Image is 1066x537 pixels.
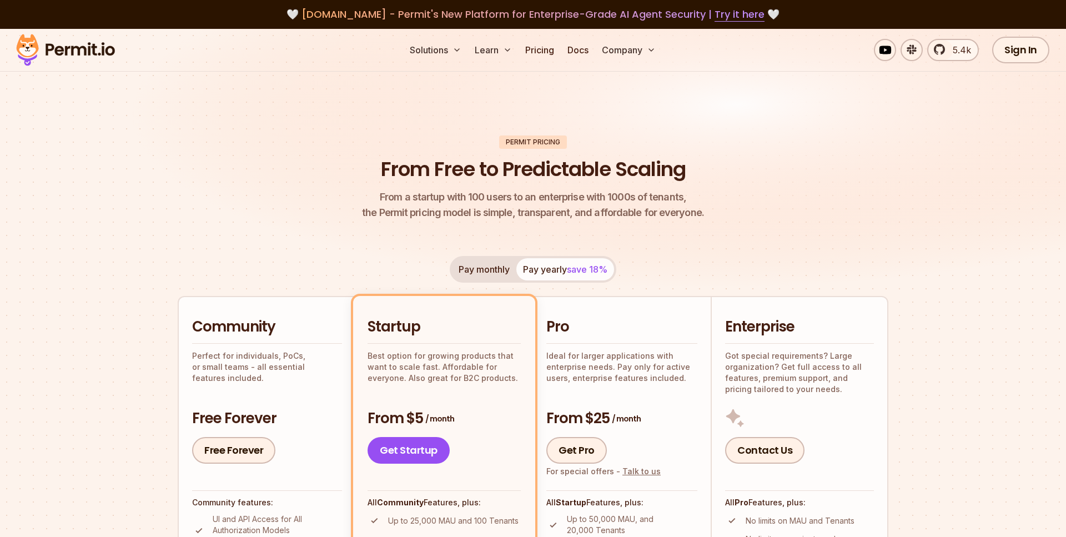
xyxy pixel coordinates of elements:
[746,515,854,526] p: No limits on MAU and Tenants
[192,497,342,508] h4: Community features:
[546,409,697,429] h3: From $25
[715,7,765,22] a: Try it here
[597,39,660,61] button: Company
[368,437,450,464] a: Get Startup
[725,317,874,337] h2: Enterprise
[546,466,661,477] div: For special offers -
[192,317,342,337] h2: Community
[546,437,607,464] a: Get Pro
[405,39,466,61] button: Solutions
[992,37,1049,63] a: Sign In
[425,413,454,424] span: / month
[368,409,521,429] h3: From $5
[499,135,567,149] div: Permit Pricing
[521,39,559,61] a: Pricing
[362,189,704,205] span: From a startup with 100 users to an enterprise with 1000s of tenants,
[567,514,697,536] p: Up to 50,000 MAU, and 20,000 Tenants
[470,39,516,61] button: Learn
[725,350,874,395] p: Got special requirements? Large organization? Get full access to all features, premium support, a...
[381,155,686,183] h1: From Free to Predictable Scaling
[368,317,521,337] h2: Startup
[546,317,697,337] h2: Pro
[11,31,120,69] img: Permit logo
[301,7,765,21] span: [DOMAIN_NAME] - Permit's New Platform for Enterprise-Grade AI Agent Security |
[368,497,521,508] h4: All Features, plus:
[388,515,519,526] p: Up to 25,000 MAU and 100 Tenants
[192,437,275,464] a: Free Forever
[735,498,748,507] strong: Pro
[563,39,593,61] a: Docs
[725,497,874,508] h4: All Features, plus:
[622,466,661,476] a: Talk to us
[556,498,586,507] strong: Startup
[725,437,804,464] a: Contact Us
[192,409,342,429] h3: Free Forever
[612,413,641,424] span: / month
[27,7,1039,22] div: 🤍 🤍
[546,497,697,508] h4: All Features, plus:
[377,498,424,507] strong: Community
[192,350,342,384] p: Perfect for individuals, PoCs, or small teams - all essential features included.
[946,43,971,57] span: 5.4k
[546,350,697,384] p: Ideal for larger applications with enterprise needs. Pay only for active users, enterprise featur...
[368,350,521,384] p: Best option for growing products that want to scale fast. Affordable for everyone. Also great for...
[362,189,704,220] p: the Permit pricing model is simple, transparent, and affordable for everyone.
[927,39,979,61] a: 5.4k
[452,258,516,280] button: Pay monthly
